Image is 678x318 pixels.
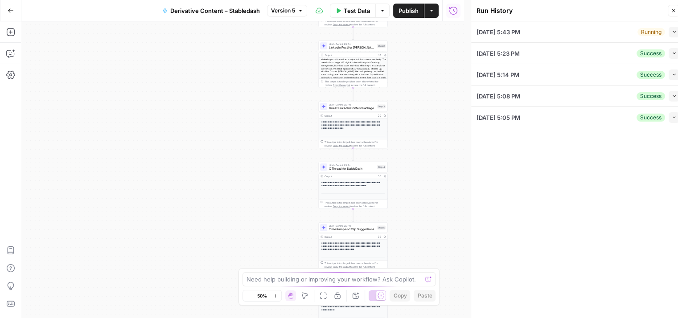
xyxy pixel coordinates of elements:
[325,114,375,118] div: Output
[319,58,387,103] div: <linkedin-post> I've noticed a major shift in conversations lately. The question is no longer *if...
[477,92,520,101] span: [DATE] 5:08 PM
[325,175,375,178] div: Output
[353,88,354,101] g: Edge from step_2 to step_3
[377,44,386,48] div: Step 2
[325,235,375,239] div: Output
[257,292,267,299] span: 50%
[637,114,665,122] div: Success
[353,27,354,40] g: Edge from step_1 to step_2
[399,6,419,15] span: Publish
[267,5,307,16] button: Version 5
[477,28,520,37] span: [DATE] 5:43 PM
[325,19,386,26] div: This output is too large & has been abbreviated for review. to view the full content.
[353,148,354,161] g: Edge from step_3 to step_4
[329,163,375,167] span: LLM · Gemini 2.5 Pro
[377,226,386,230] div: Step 5
[333,265,350,268] span: Copy the output
[325,80,386,87] div: This output is too large & has been abbreviated for review. to view the full content.
[353,209,354,222] g: Edge from step_4 to step_5
[170,6,260,15] span: Derivative Content – Stabledash
[390,290,410,302] button: Copy
[393,292,407,300] span: Copy
[329,167,375,171] span: X Thread for StableDash
[329,227,375,232] span: Timestamp and Clip Suggestions
[271,7,295,15] span: Version 5
[637,49,665,57] div: Success
[414,290,436,302] button: Paste
[333,23,350,26] span: Copy the output
[325,140,386,147] div: This output is too large & has been abbreviated for review. to view the full content.
[417,292,432,300] span: Paste
[477,70,519,79] span: [DATE] 5:14 PM
[637,28,665,36] div: Running
[157,4,265,18] button: Derivative Content – Stabledash
[329,106,375,110] span: Guest LinkedIn Content Package
[344,6,370,15] span: Test Data
[330,4,375,18] button: Test Data
[377,165,386,169] div: Step 4
[637,71,665,79] div: Success
[477,113,520,122] span: [DATE] 5:05 PM
[393,4,424,18] button: Publish
[637,92,665,100] div: Success
[329,45,375,50] span: LinkedIn Post for [PERSON_NAME]
[333,144,350,147] span: Copy the output
[325,53,375,57] div: Output
[319,41,388,88] div: LLM · Gemini 2.5 ProLinkedIn Post for [PERSON_NAME]Step 2Output<linkedin-post> I've noticed a maj...
[333,205,350,208] span: Copy the output
[329,42,375,46] span: LLM · Gemini 2.5 Pro
[325,261,386,269] div: This output is too large & has been abbreviated for review. to view the full content.
[329,224,375,228] span: LLM · Gemini 2.5 Pro
[329,103,375,106] span: LLM · Gemini 2.5 Pro
[333,84,350,86] span: Copy the output
[325,201,386,208] div: This output is too large & has been abbreviated for review. to view the full content.
[477,49,520,58] span: [DATE] 5:23 PM
[377,105,386,109] div: Step 3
